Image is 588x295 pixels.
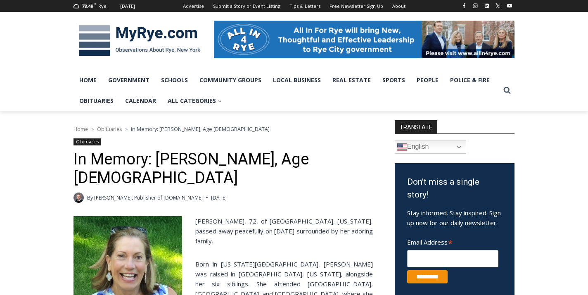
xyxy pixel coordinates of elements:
[444,70,496,90] a: Police & Fire
[327,70,377,90] a: Real Estate
[267,70,327,90] a: Local Business
[493,1,503,11] a: X
[411,70,444,90] a: People
[168,96,222,105] span: All Categories
[73,150,373,188] h1: In Memory: [PERSON_NAME], Age [DEMOGRAPHIC_DATA]
[91,126,94,132] span: >
[459,1,469,11] a: Facebook
[505,1,514,11] a: YouTube
[131,125,270,133] span: In Memory: [PERSON_NAME], Age [DEMOGRAPHIC_DATA]
[377,70,411,90] a: Sports
[87,194,93,202] span: By
[470,1,480,11] a: Instagram
[194,70,267,90] a: Community Groups
[120,2,135,10] div: [DATE]
[395,120,437,133] strong: TRANSLATE
[97,126,122,133] a: Obituaries
[482,1,492,11] a: Linkedin
[211,194,227,202] time: [DATE]
[73,19,206,62] img: MyRye.com
[125,126,128,132] span: >
[73,90,119,111] a: Obituaries
[94,2,96,6] span: F
[73,70,500,112] nav: Primary Navigation
[102,70,155,90] a: Government
[73,138,101,145] a: Obituaries
[155,70,194,90] a: Schools
[119,90,162,111] a: Calendar
[73,70,102,90] a: Home
[407,176,502,202] h3: Don't miss a single story!
[397,142,407,152] img: en
[395,140,466,154] a: English
[214,21,514,58] img: All in for Rye
[82,3,93,9] span: 78.49
[94,194,203,201] a: [PERSON_NAME], Publisher of [DOMAIN_NAME]
[162,90,228,111] a: All Categories
[73,193,84,203] a: Author image
[407,208,502,228] p: Stay informed. Stay inspired. Sign up now for our daily newsletter.
[500,83,514,98] button: View Search Form
[98,2,107,10] div: Rye
[73,216,373,246] p: [PERSON_NAME], 72, of [GEOGRAPHIC_DATA], [US_STATE], passed away peacefully on [DATE] surrounded ...
[73,125,373,133] nav: Breadcrumbs
[73,126,88,133] a: Home
[407,234,498,249] label: Email Address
